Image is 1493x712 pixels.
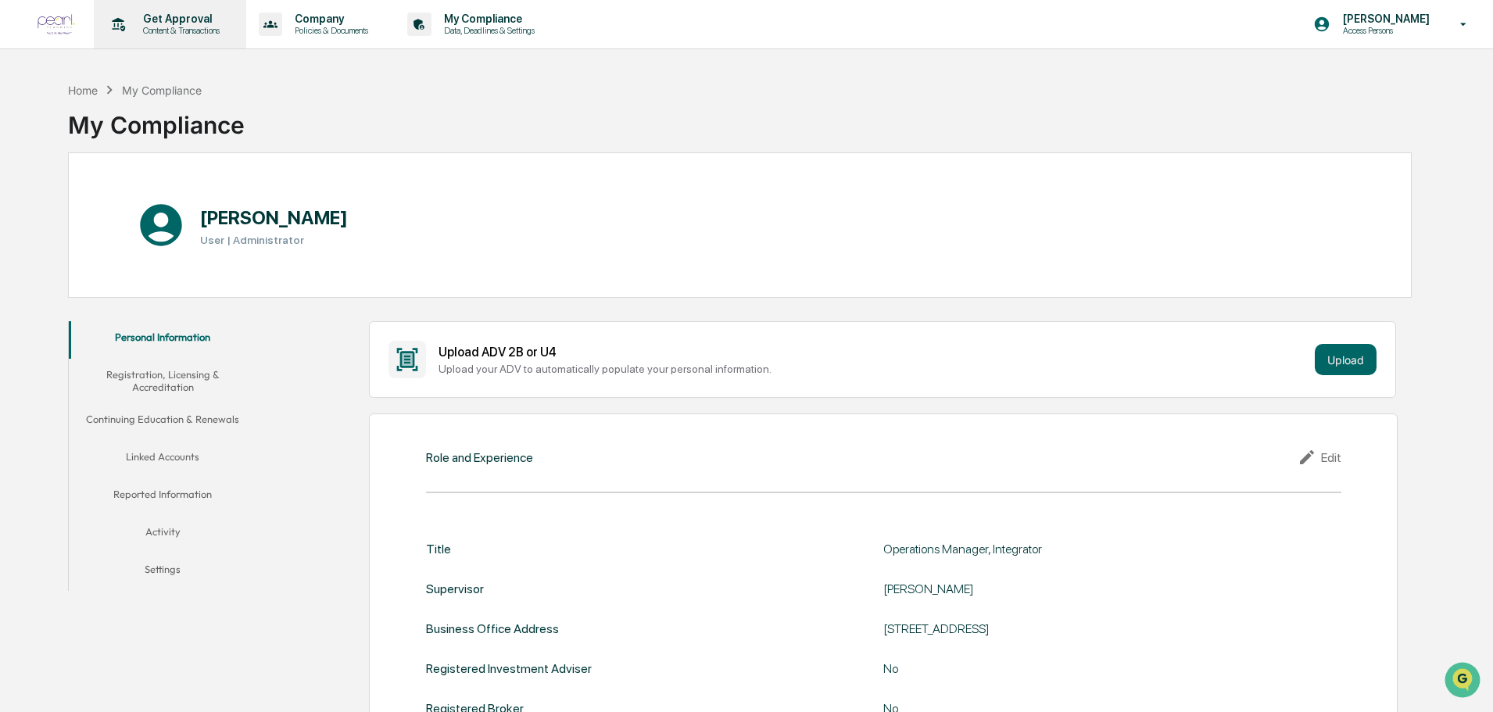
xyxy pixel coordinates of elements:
[38,14,75,35] img: logo
[53,135,198,148] div: We're available if you need us!
[31,197,101,213] span: Preclearance
[16,33,285,58] p: How can we help?
[16,199,28,211] div: 🖐️
[431,13,542,25] p: My Compliance
[9,220,105,249] a: 🔎Data Lookup
[69,403,256,441] button: Continuing Education & Renewals
[266,124,285,143] button: Start new chat
[426,581,484,596] div: Supervisor
[426,661,592,676] div: Registered Investment Adviser
[107,191,200,219] a: 🗄️Attestations
[282,25,376,36] p: Policies & Documents
[426,621,559,636] div: Business Office Address
[69,478,256,516] button: Reported Information
[156,265,189,277] span: Pylon
[16,228,28,241] div: 🔎
[113,199,126,211] div: 🗄️
[426,542,451,556] div: Title
[16,120,44,148] img: 1746055101610-c473b297-6a78-478c-a979-82029cc54cd1
[69,359,256,403] button: Registration, Licensing & Accreditation
[1330,25,1438,36] p: Access Persons
[431,25,542,36] p: Data, Deadlines & Settings
[131,13,227,25] p: Get Approval
[69,321,256,591] div: secondary tabs example
[110,264,189,277] a: Powered byPylon
[883,542,1274,556] div: Operations Manager, Integrator
[68,98,245,139] div: My Compliance
[200,234,348,246] h3: User | Administrator
[883,661,1274,676] div: No
[439,363,1309,375] div: Upload your ADV to automatically populate your personal information.
[1298,448,1341,467] div: Edit
[31,227,98,242] span: Data Lookup
[1330,13,1438,25] p: [PERSON_NAME]
[1315,344,1377,375] button: Upload
[69,441,256,478] button: Linked Accounts
[53,120,256,135] div: Start new chat
[69,321,256,359] button: Personal Information
[68,84,98,97] div: Home
[883,621,1274,636] div: [STREET_ADDRESS]
[883,581,1274,596] div: [PERSON_NAME]
[122,84,202,97] div: My Compliance
[439,345,1309,360] div: Upload ADV 2B or U4
[69,516,256,553] button: Activity
[1443,660,1485,703] iframe: Open customer support
[131,25,227,36] p: Content & Transactions
[282,13,376,25] p: Company
[200,206,348,229] h1: [PERSON_NAME]
[129,197,194,213] span: Attestations
[69,553,256,591] button: Settings
[426,450,533,465] div: Role and Experience
[9,191,107,219] a: 🖐️Preclearance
